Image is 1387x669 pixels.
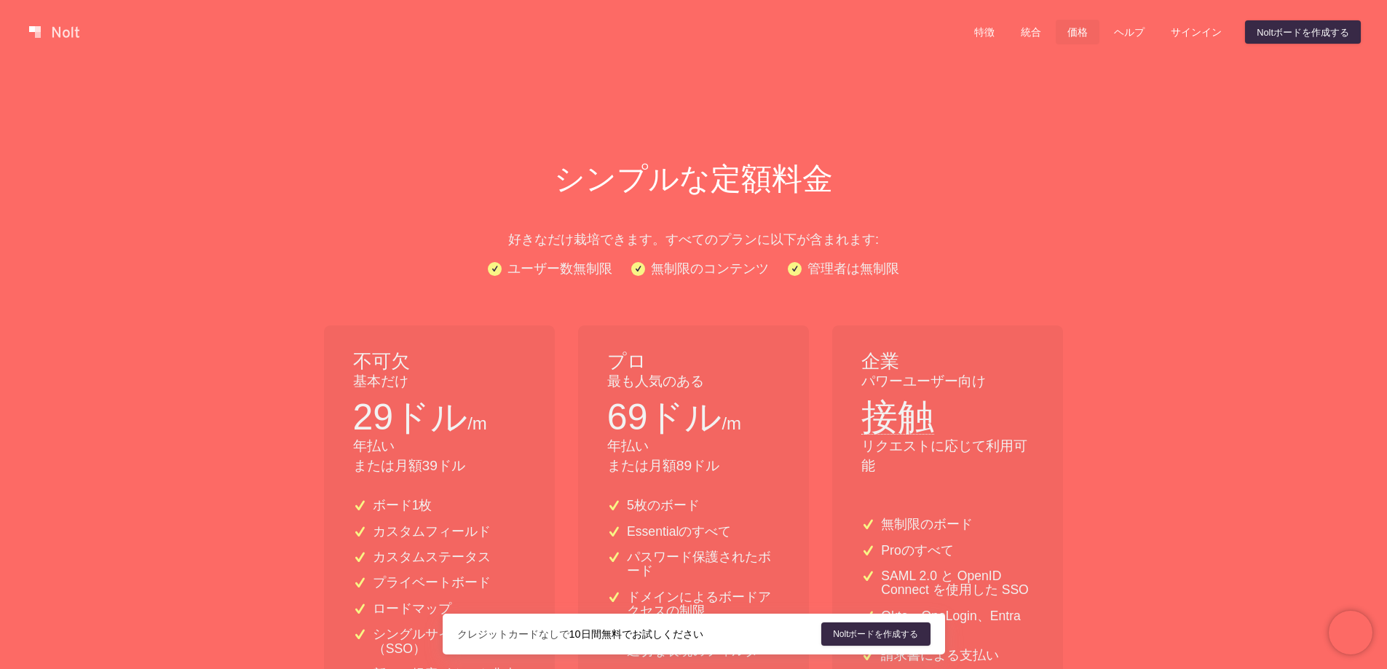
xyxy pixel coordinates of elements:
[807,261,899,276] font: 管理者は無制限
[607,438,649,454] font: 年払い
[651,261,769,276] font: 無制限のコンテンツ
[861,438,1027,473] font: リクエストに応じて利用可能
[881,609,1021,637] font: Okta、OneLogin、Entra ID、SCIM
[569,628,703,640] font: 10日間無料でお試しください
[627,524,731,539] font: Essentialのすべて
[395,458,422,473] font: 月額
[649,458,676,473] font: 月額
[393,397,467,438] font: ドル
[607,397,648,438] font: 69
[373,575,491,590] font: プライベートボード
[353,373,408,389] font: 基本だけ
[422,458,465,473] font: 39ドル
[861,351,899,371] font: 企業
[1329,611,1372,654] iframe: チャトラライブチャット
[373,524,491,539] font: カスタムフィールド
[373,627,491,655] font: シングルサインオン（SSO）
[881,648,999,662] font: 請求書による支払い
[373,601,451,616] font: ロードマップ
[353,397,394,438] font: 29
[1021,27,1041,39] font: 統合
[881,569,1028,597] font: SAML 2.0 と OpenID Connect を使用した SSO
[974,27,995,39] font: 特徴
[627,630,771,658] font: 自動モデレーションと不適切な表現のフィルター
[861,373,986,389] font: パワーユーザー向け
[353,351,410,371] font: 不可欠
[647,397,722,438] font: ドル
[607,458,649,473] font: または
[373,498,432,512] font: ボード1枚
[676,458,719,473] font: 89ドル
[508,231,879,247] font: 好きなだけ栽培できます。すべてのプランに以下が含まれます:
[507,261,612,276] font: ユーザー数無制限
[881,517,973,531] font: 無制限のボード
[627,590,771,618] font: ドメインによるボードアクセスの制限
[722,413,741,433] font: /m
[607,351,647,371] font: プロ
[1067,27,1088,39] font: 価格
[467,413,487,433] font: /m
[607,373,704,389] font: 最も人気のある
[554,159,833,197] font: シンプルな定額料金
[1171,27,1222,39] font: サインイン
[1257,26,1349,37] font: Noltボードを作成する
[1114,27,1145,39] font: ヘルプ
[627,498,700,512] font: 5枚のボード
[833,629,918,639] font: Noltボードを作成する
[373,550,491,564] font: カスタムステータス
[861,397,934,438] font: 接触
[353,438,395,454] font: 年払い
[353,458,395,473] font: または
[881,543,953,558] font: Proのすべて
[861,392,934,435] button: 接触
[627,550,771,578] font: パスワード保護されたボード
[457,628,569,640] font: クレジットカードなしで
